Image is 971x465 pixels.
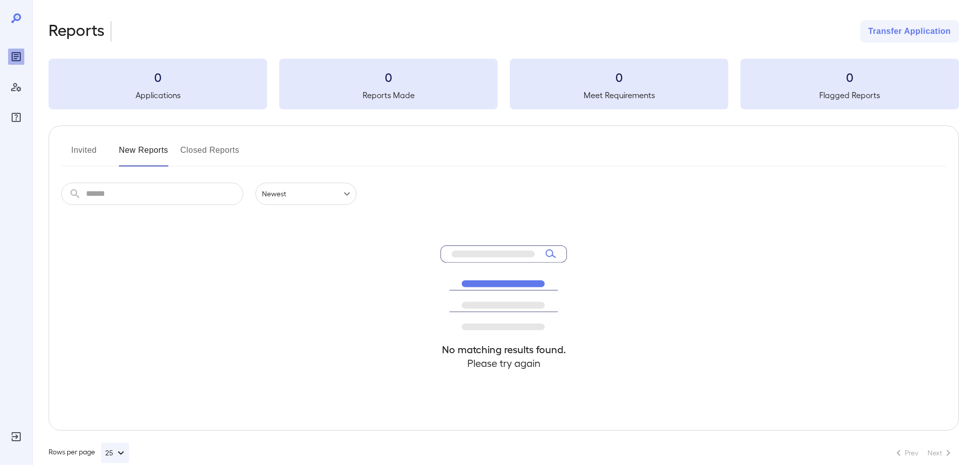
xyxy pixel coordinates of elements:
[49,89,267,101] h5: Applications
[255,183,357,205] div: Newest
[740,89,959,101] h5: Flagged Reports
[8,79,24,95] div: Manage Users
[101,443,129,463] button: 25
[279,89,498,101] h5: Reports Made
[440,343,567,356] h4: No matching results found.
[49,59,959,109] summary: 0Applications0Reports Made0Meet Requirements0Flagged Reports
[510,89,728,101] h5: Meet Requirements
[888,445,959,461] nav: pagination navigation
[8,429,24,445] div: Log Out
[61,142,107,166] button: Invited
[279,69,498,85] h3: 0
[181,142,240,166] button: Closed Reports
[860,20,959,43] button: Transfer Application
[8,109,24,125] div: FAQ
[740,69,959,85] h3: 0
[119,142,168,166] button: New Reports
[8,49,24,65] div: Reports
[49,69,267,85] h3: 0
[440,356,567,370] h4: Please try again
[49,20,105,43] h2: Reports
[49,443,129,463] div: Rows per page
[510,69,728,85] h3: 0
